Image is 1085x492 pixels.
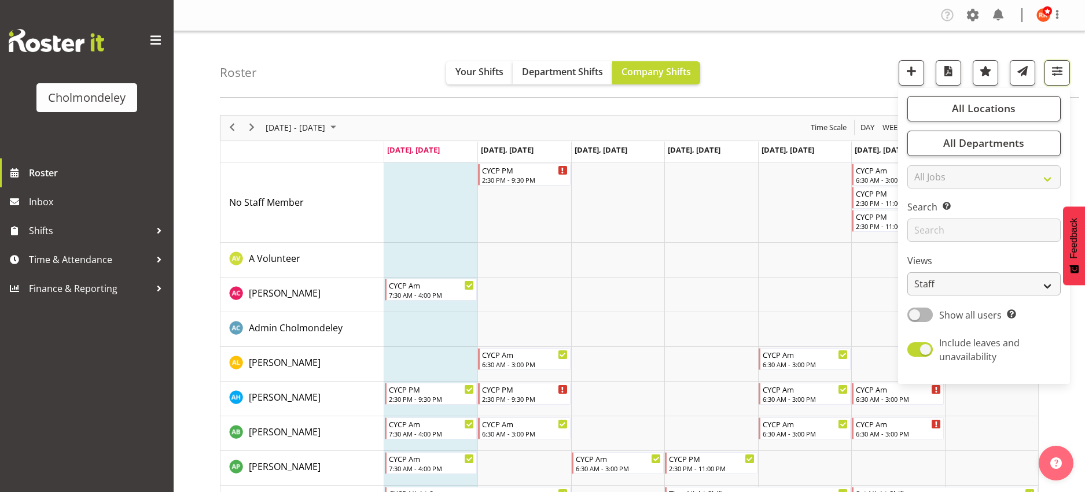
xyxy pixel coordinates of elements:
[220,312,384,347] td: Admin Cholmondeley resource
[482,394,567,404] div: 2:30 PM - 9:30 PM
[249,321,343,334] span: Admin Cholmondeley
[220,382,384,416] td: Alexzarn Harmer resource
[244,120,260,135] button: Next
[852,164,944,186] div: No Staff Member"s event - CYCP Am Begin From Saturday, October 4, 2025 at 6:30:00 AM GMT+13:00 En...
[759,348,851,370] div: Alexandra Landolt"s event - CYCP Am Begin From Friday, October 3, 2025 at 6:30:00 AM GMT+13:00 En...
[220,451,384,486] td: Amelie Paroll resource
[264,120,341,135] button: September 2025
[907,131,1061,156] button: All Departments
[385,417,477,439] div: Ally Brown"s event - CYCP Am Begin From Monday, September 29, 2025 at 7:30:00 AM GMT+13:00 Ends A...
[48,89,126,106] div: Cholmondeley
[220,416,384,451] td: Ally Brown resource
[482,429,567,438] div: 6:30 AM - 3:00 PM
[1010,60,1035,86] button: Send a list of all shifts for the selected filtered period to all rostered employees.
[575,145,627,155] span: [DATE], [DATE]
[668,145,720,155] span: [DATE], [DATE]
[481,145,534,155] span: [DATE], [DATE]
[856,187,941,199] div: CYCP PM
[621,65,691,78] span: Company Shifts
[249,252,300,265] span: A Volunteer
[249,426,321,438] span: [PERSON_NAME]
[29,193,168,210] span: Inbox
[899,60,924,86] button: Add a new shift
[482,383,567,395] div: CYCP PM
[939,309,1002,321] span: Show all users
[513,61,612,84] button: Department Shifts
[1036,8,1050,22] img: ruby-kerr10353.jpg
[759,383,851,405] div: Alexzarn Harmer"s event - CYCP Am Begin From Friday, October 3, 2025 at 6:30:00 AM GMT+13:00 Ends...
[852,417,944,439] div: Ally Brown"s event - CYCP Am Begin From Saturday, October 4, 2025 at 6:30:00 AM GMT+13:00 Ends At...
[669,453,754,464] div: CYCP PM
[856,221,941,231] div: 2:30 PM - 11:00 PM
[852,383,944,405] div: Alexzarn Harmer"s event - CYCP Am Begin From Saturday, October 4, 2025 at 6:30:00 AM GMT+13:00 En...
[859,120,877,135] button: Timeline Day
[478,348,570,370] div: Alexandra Landolt"s event - CYCP Am Begin From Tuesday, September 30, 2025 at 6:30:00 AM GMT+13:0...
[763,394,848,404] div: 6:30 AM - 3:00 PM
[759,417,851,439] div: Ally Brown"s event - CYCP Am Begin From Friday, October 3, 2025 at 6:30:00 AM GMT+13:00 Ends At F...
[29,222,150,239] span: Shifts
[249,287,321,299] span: [PERSON_NAME]
[856,175,941,184] div: 6:30 AM - 3:00 PM
[389,279,474,291] div: CYCP Am
[482,164,567,176] div: CYCP PM
[852,187,944,209] div: No Staff Member"s event - CYCP PM Begin From Saturday, October 4, 2025 at 2:30:00 PM GMT+13:00 En...
[249,460,321,473] span: [PERSON_NAME]
[264,120,326,135] span: [DATE] - [DATE]
[856,210,941,222] div: CYCP PM
[763,429,848,438] div: 6:30 AM - 3:00 PM
[576,464,661,473] div: 6:30 AM - 3:00 PM
[455,65,503,78] span: Your Shifts
[881,120,903,135] span: Week
[229,195,304,209] a: No Staff Member
[482,418,567,430] div: CYCP Am
[389,429,474,438] div: 7:30 AM - 4:00 PM
[907,219,1061,242] input: Search
[482,360,567,369] div: 6:30 AM - 3:00 PM
[572,452,664,474] div: Amelie Paroll"s event - CYCP Am Begin From Wednesday, October 1, 2025 at 6:30:00 AM GMT+13:00 End...
[907,254,1061,268] label: Views
[612,61,700,84] button: Company Shifts
[669,464,754,473] div: 2:30 PM - 11:00 PM
[478,383,570,405] div: Alexzarn Harmer"s event - CYCP PM Begin From Tuesday, September 30, 2025 at 2:30:00 PM GMT+13:00 ...
[225,120,240,135] button: Previous
[249,356,321,369] a: [PERSON_NAME]
[220,66,257,79] h4: Roster
[220,162,384,243] td: No Staff Member resource
[762,145,814,155] span: [DATE], [DATE]
[220,347,384,382] td: Alexandra Landolt resource
[249,390,321,404] a: [PERSON_NAME]
[482,175,567,184] div: 2:30 PM - 9:30 PM
[478,164,570,186] div: No Staff Member"s event - CYCP PM Begin From Tuesday, September 30, 2025 at 2:30:00 PM GMT+13:00 ...
[576,453,661,464] div: CYCP Am
[242,116,262,140] div: next period
[1063,206,1085,285] button: Feedback - Show survey
[29,164,168,182] span: Roster
[952,101,1016,115] span: All Locations
[1069,218,1079,258] span: Feedback
[939,336,1020,363] span: Include leaves and unavailability
[249,321,343,335] a: Admin Cholmondeley
[907,200,1061,214] label: Search
[446,61,513,84] button: Your Shifts
[809,120,849,135] button: Time Scale
[665,452,757,474] div: Amelie Paroll"s event - CYCP PM Begin From Thursday, October 2, 2025 at 2:30:00 PM GMT+13:00 Ends...
[763,360,848,369] div: 6:30 AM - 3:00 PM
[385,452,477,474] div: Amelie Paroll"s event - CYCP Am Begin From Monday, September 29, 2025 at 7:30:00 AM GMT+13:00 End...
[222,116,242,140] div: previous period
[810,120,848,135] span: Time Scale
[385,383,477,405] div: Alexzarn Harmer"s event - CYCP PM Begin From Monday, September 29, 2025 at 2:30:00 PM GMT+13:00 E...
[9,29,104,52] img: Rosterit website logo
[389,394,474,404] div: 2:30 PM - 9:30 PM
[249,251,300,265] a: A Volunteer
[856,418,941,430] div: CYCP Am
[249,356,321,369] span: [PERSON_NAME]
[856,429,941,438] div: 6:30 AM - 3:00 PM
[852,210,944,232] div: No Staff Member"s event - CYCP PM Begin From Saturday, October 4, 2025 at 2:30:00 PM GMT+13:00 En...
[220,278,384,312] td: Abigail Chessum resource
[856,164,941,176] div: CYCP Am
[973,60,998,86] button: Highlight an important date within the roster.
[907,96,1061,121] button: All Locations
[763,349,848,360] div: CYCP Am
[856,383,941,395] div: CYCP Am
